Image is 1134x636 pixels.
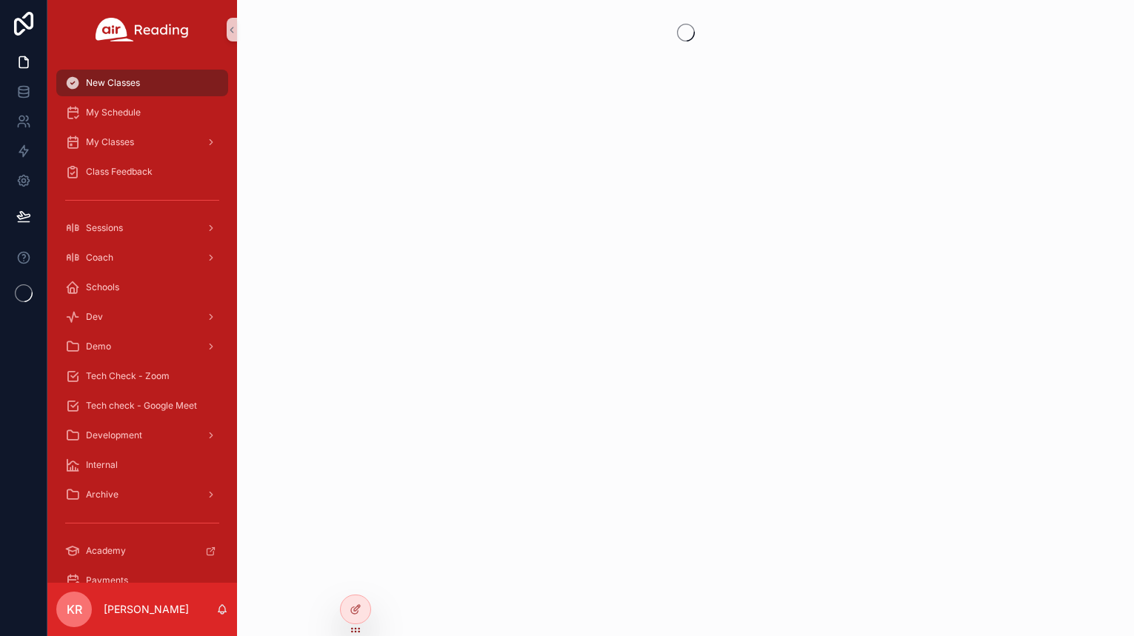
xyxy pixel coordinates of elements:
[86,545,126,557] span: Academy
[47,59,237,583] div: scrollable content
[56,129,228,155] a: My Classes
[86,77,140,89] span: New Classes
[56,538,228,564] a: Academy
[86,107,141,118] span: My Schedule
[86,311,103,323] span: Dev
[86,489,119,501] span: Archive
[56,481,228,508] a: Archive
[86,166,153,178] span: Class Feedback
[86,136,134,148] span: My Classes
[86,252,113,264] span: Coach
[96,18,189,41] img: App logo
[56,422,228,449] a: Development
[56,215,228,241] a: Sessions
[56,99,228,126] a: My Schedule
[56,158,228,185] a: Class Feedback
[56,70,228,96] a: New Classes
[67,600,82,618] span: KR
[86,429,142,441] span: Development
[56,333,228,360] a: Demo
[86,400,197,412] span: Tech check - Google Meet
[86,575,128,586] span: Payments
[56,244,228,271] a: Coach
[104,602,189,617] p: [PERSON_NAME]
[56,392,228,419] a: Tech check - Google Meet
[86,222,123,234] span: Sessions
[56,567,228,594] a: Payments
[86,281,119,293] span: Schools
[86,341,111,352] span: Demo
[56,304,228,330] a: Dev
[56,452,228,478] a: Internal
[86,459,118,471] span: Internal
[56,363,228,389] a: Tech Check - Zoom
[56,274,228,301] a: Schools
[86,370,170,382] span: Tech Check - Zoom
